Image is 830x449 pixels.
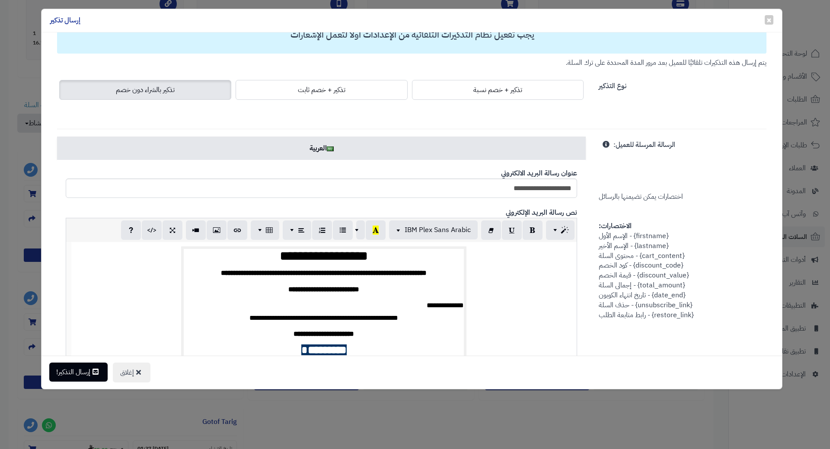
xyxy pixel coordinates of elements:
[506,207,577,218] b: نص رسالة البريد الإلكتروني
[501,168,577,178] b: عنوان رسالة البريد الالكتروني
[405,225,471,235] span: IBM Plex Sans Arabic
[113,363,150,382] button: إغلاق
[298,85,345,95] span: تذكير + خصم ثابت
[613,137,675,150] label: الرسالة المرسلة للعميل:
[57,137,586,160] a: العربية
[566,57,766,68] small: يتم إرسال هذه التذكيرات تلقائيًا للعميل بعد مرور المدة المحددة على ترك السلة.
[766,13,772,26] span: ×
[50,16,80,25] h4: إرسال تذكير
[49,363,108,382] button: إرسال التذكير!
[327,146,334,151] img: ar.png
[599,221,632,231] strong: الاختصارات:
[61,30,763,40] h3: يجب تفعيل نظام التذكيرات التلقائية من الإعدادات أولًا لتعمل الإشعارات
[599,78,626,91] label: نوع التذكير
[599,140,693,320] span: اختصارات يمكن تضيمنها بالرسائل {firstname} - الإسم الأول {lastname} - الإسم الأخير {cart_content}...
[473,85,522,95] span: تذكير + خصم نسبة
[116,85,175,95] span: تذكير بالشراء دون خصم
